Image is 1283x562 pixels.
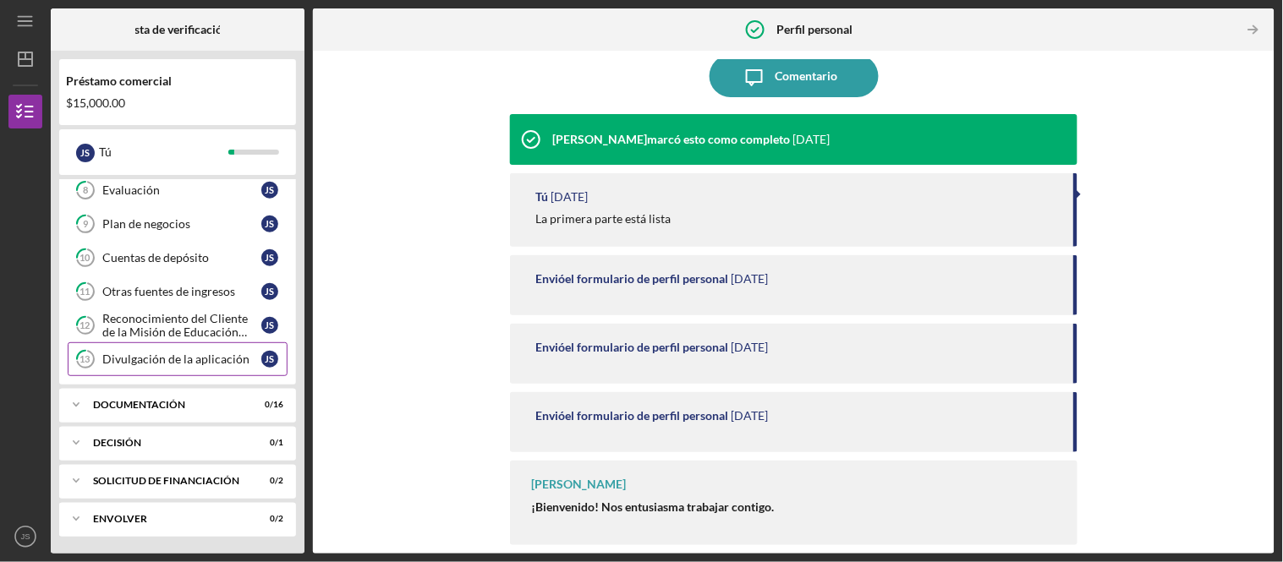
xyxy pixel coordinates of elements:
[20,532,30,542] text: JS
[278,437,283,447] font: 1
[731,408,768,423] font: [DATE]
[273,399,283,409] font: 16
[102,284,235,298] font: Otras fuentes de ingresos
[275,437,278,447] font: /
[93,398,185,411] font: Documentación
[278,513,283,523] font: 2
[83,219,89,230] tspan: 9
[531,477,626,491] font: [PERSON_NAME]
[102,311,248,352] font: Reconocimiento del Cliente de la Misión de Educación Financiera
[66,74,172,88] font: Préstamo comercial
[93,512,147,525] font: Envolver
[731,341,768,354] time: 24/09/2025 20:42
[535,189,548,204] font: Tú
[565,408,728,423] font: el formulario de perfil personal
[99,145,112,159] font: Tú
[535,340,565,354] font: Envió
[551,190,588,204] time: 24/09/2025 20:57
[85,147,90,158] font: S
[792,132,830,146] font: [DATE]
[565,340,728,354] font: el formulario de perfil personal
[551,189,588,204] font: [DATE]
[83,185,88,196] tspan: 8
[270,399,273,409] font: /
[270,437,275,447] font: 0
[275,475,278,485] font: /
[8,520,42,554] button: JS
[731,409,768,423] time: 24/09/2025 20:34
[270,475,275,485] font: 0
[126,22,230,36] font: Lista de verificación
[270,184,275,195] font: S
[278,475,283,485] font: 2
[266,218,270,229] font: J
[81,147,85,158] font: J
[647,132,790,146] font: marcó esto como completo
[68,342,288,376] a: 13Divulgación de la aplicaciónJS
[731,340,768,354] font: [DATE]
[266,286,270,297] font: J
[80,320,90,331] tspan: 12
[93,474,239,487] font: Solicitud de financiación
[80,286,90,297] tspan: 11
[535,211,671,226] font: La primera parte está lista
[102,352,249,366] font: Divulgación de la aplicación
[731,271,768,286] font: [DATE]
[565,271,728,286] font: el formulario de perfil personal
[266,319,270,330] font: J
[68,241,288,275] a: 10Cuentas de depósitoJS
[270,286,275,297] font: S
[265,399,270,409] font: 0
[710,55,879,97] button: Comentario
[270,513,275,523] font: 0
[80,253,91,264] tspan: 10
[275,513,278,523] font: /
[270,353,275,364] font: S
[266,184,270,195] font: J
[93,436,141,449] font: Decisión
[68,207,288,241] a: 9Plan de negociosJS
[266,252,270,263] font: J
[102,216,190,231] font: Plan de negocios
[535,271,565,286] font: Envió
[270,319,275,330] font: S
[68,308,288,342] a: 12Reconocimiento del Cliente de la Misión de Educación FinancieraJS
[270,218,275,229] font: S
[731,272,768,286] time: 24/09/2025 20:47
[531,499,774,514] font: ¡Bienvenido! Nos entusiasma trabajar contigo.
[102,183,160,197] font: Evaluación
[535,408,565,423] font: Envió
[66,95,125,110] font: $15,000.00
[792,133,830,146] time: 26/09/2025 18:05
[776,68,838,83] font: Comentario
[68,275,288,308] a: 11Otras fuentes de ingresosJS
[552,132,647,146] font: [PERSON_NAME]
[102,250,209,265] font: Cuentas de depósito
[270,252,275,263] font: S
[776,22,853,36] font: Perfil personal
[266,353,270,364] font: J
[80,354,90,365] tspan: 13
[68,173,288,207] a: 8EvaluaciónJS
